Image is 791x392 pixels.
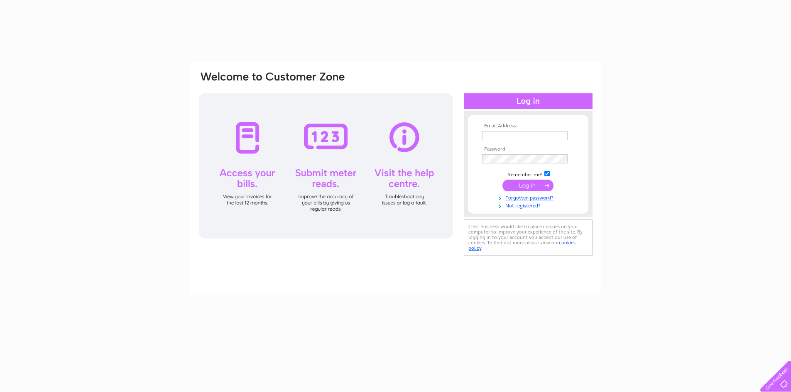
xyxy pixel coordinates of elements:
[480,170,576,178] td: Remember me?
[482,193,576,201] a: Forgotten password?
[502,180,553,191] input: Submit
[464,219,593,256] div: Clear Business would like to place cookies on your computer to improve your experience of the sit...
[480,123,576,129] th: Email Address:
[468,240,575,251] a: cookies policy
[482,201,576,209] a: Not registered?
[480,146,576,152] th: Password:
